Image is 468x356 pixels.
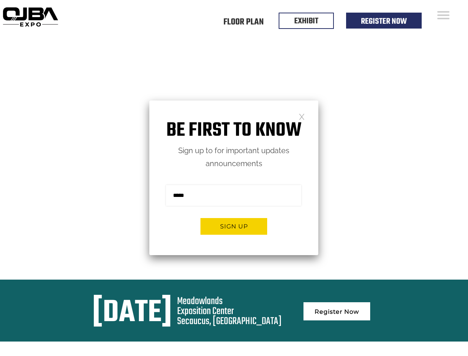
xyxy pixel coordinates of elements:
[299,113,305,119] a: Close
[303,302,370,320] a: Register Now
[294,15,318,27] a: EXHIBIT
[200,218,267,235] button: Sign up
[149,144,318,170] p: Sign up to for important updates announcements
[92,296,172,330] div: [DATE]
[361,15,407,28] a: Register Now
[177,296,282,326] div: Meadowlands Exposition Center Secaucus, [GEOGRAPHIC_DATA]
[149,119,318,142] h1: Be first to know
